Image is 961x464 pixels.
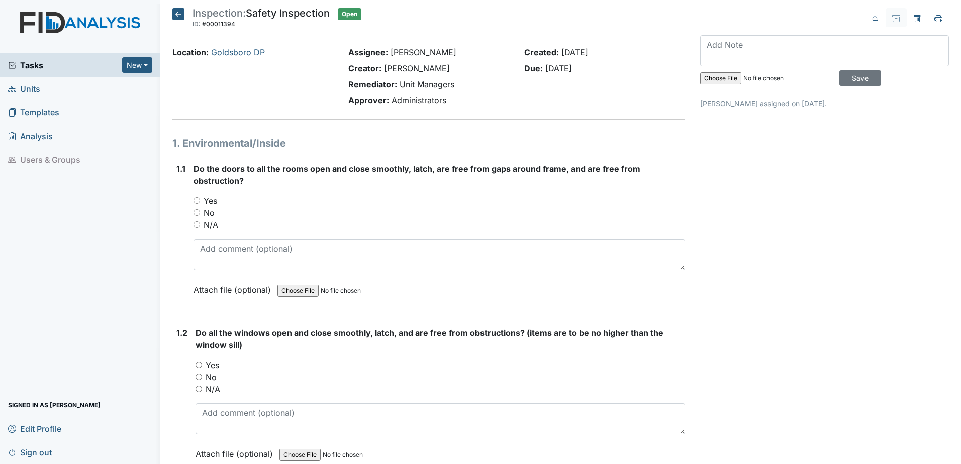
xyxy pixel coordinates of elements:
[8,397,101,413] span: Signed in as [PERSON_NAME]
[202,20,235,28] span: #00011394
[194,221,200,228] input: N/A
[194,197,200,204] input: Yes
[176,163,185,175] label: 1.1
[348,63,381,73] strong: Creator:
[348,47,388,57] strong: Assignee:
[196,362,202,368] input: Yes
[172,47,209,57] strong: Location:
[348,95,389,105] strong: Approver:
[206,359,219,371] label: Yes
[392,95,446,105] span: Administrators
[206,383,220,395] label: N/A
[196,442,277,460] label: Attach file (optional)
[206,371,217,383] label: No
[204,195,217,207] label: Yes
[8,81,40,96] span: Units
[8,59,122,71] a: Tasks
[122,57,152,73] button: New
[8,444,52,460] span: Sign out
[8,104,59,120] span: Templates
[561,47,588,57] span: [DATE]
[700,98,949,109] p: [PERSON_NAME] assigned on [DATE].
[193,20,201,28] span: ID:
[839,70,881,86] input: Save
[176,327,187,339] label: 1.2
[204,207,215,219] label: No
[193,8,330,30] div: Safety Inspection
[400,79,454,89] span: Unit Managers
[194,278,275,296] label: Attach file (optional)
[211,47,265,57] a: Goldsboro DP
[524,47,559,57] strong: Created:
[8,421,61,436] span: Edit Profile
[196,328,663,350] span: Do all the windows open and close smoothly, latch, and are free from obstructions? (items are to ...
[338,8,361,20] span: Open
[196,386,202,392] input: N/A
[194,209,200,216] input: No
[196,374,202,380] input: No
[172,136,685,151] h1: 1. Environmental/Inside
[204,219,218,231] label: N/A
[524,63,543,73] strong: Due:
[193,7,246,19] span: Inspection:
[348,79,397,89] strong: Remediator:
[8,128,53,144] span: Analysis
[194,164,640,186] span: Do the doors to all the rooms open and close smoothly, latch, are free from gaps around frame, an...
[545,63,572,73] span: [DATE]
[384,63,450,73] span: [PERSON_NAME]
[391,47,456,57] span: [PERSON_NAME]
